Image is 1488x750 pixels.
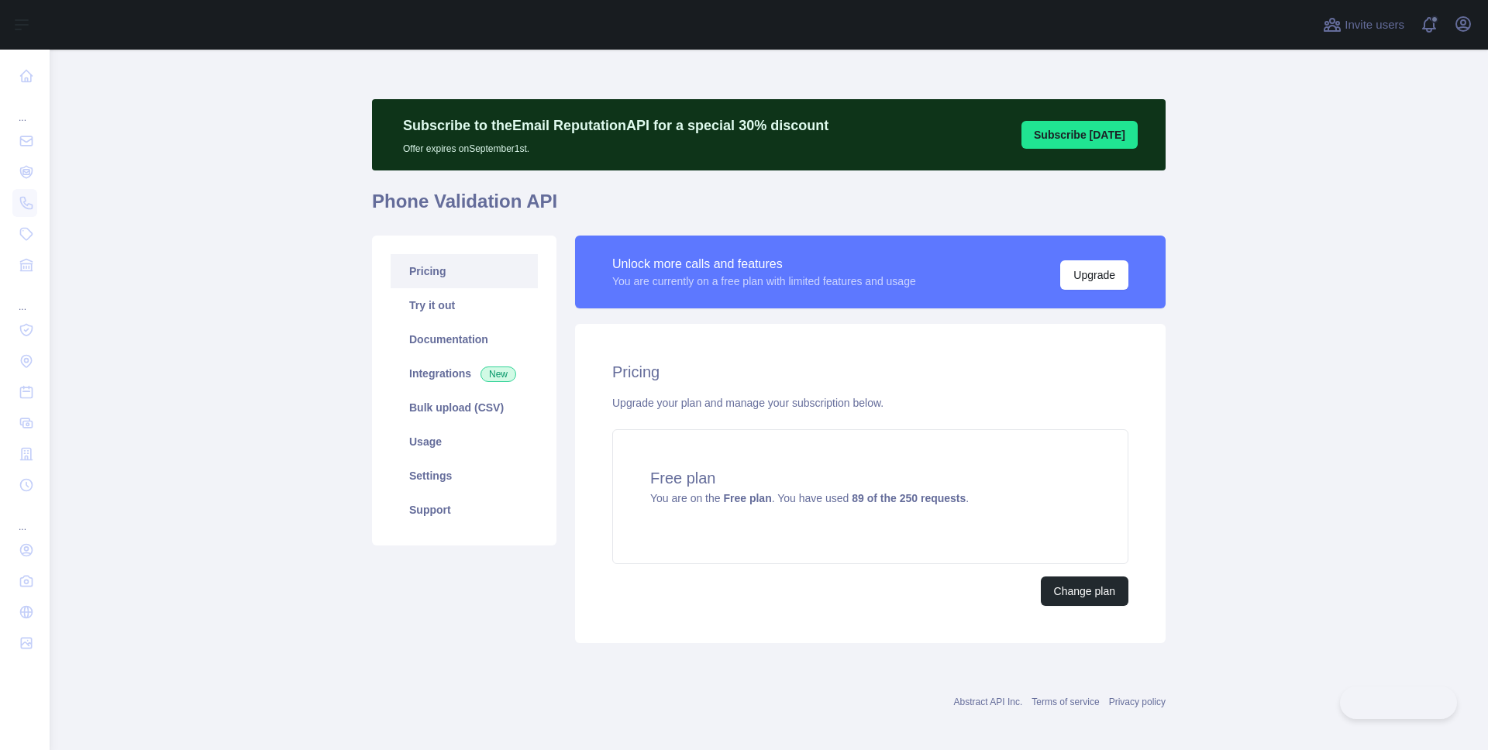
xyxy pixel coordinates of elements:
h1: Phone Validation API [372,189,1166,226]
span: You are on the . You have used . [650,492,969,504]
a: Try it out [391,288,538,322]
a: Pricing [391,254,538,288]
button: Upgrade [1060,260,1128,290]
div: ... [12,93,37,124]
button: Change plan [1041,576,1128,606]
button: Invite users [1320,12,1407,37]
a: Bulk upload (CSV) [391,390,538,425]
div: ... [12,282,37,313]
h2: Pricing [612,361,1128,383]
a: Usage [391,425,538,459]
a: Terms of service [1032,697,1099,707]
a: Support [391,493,538,527]
a: Abstract API Inc. [954,697,1023,707]
strong: 89 of the 250 requests [852,492,966,504]
span: Invite users [1345,16,1404,34]
p: Subscribe to the Email Reputation API for a special 30 % discount [403,115,828,136]
span: New [480,366,516,382]
p: Offer expires on September 1st. [403,136,828,155]
h4: Free plan [650,467,1090,489]
div: Unlock more calls and features [612,255,916,274]
iframe: Toggle Customer Support [1340,686,1457,719]
div: Upgrade your plan and manage your subscription below. [612,395,1128,411]
button: Subscribe [DATE] [1021,121,1138,149]
a: Privacy policy [1109,697,1166,707]
a: Integrations New [391,356,538,390]
strong: Free plan [723,492,771,504]
div: You are currently on a free plan with limited features and usage [612,274,916,289]
div: ... [12,502,37,533]
a: Documentation [391,322,538,356]
a: Settings [391,459,538,493]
